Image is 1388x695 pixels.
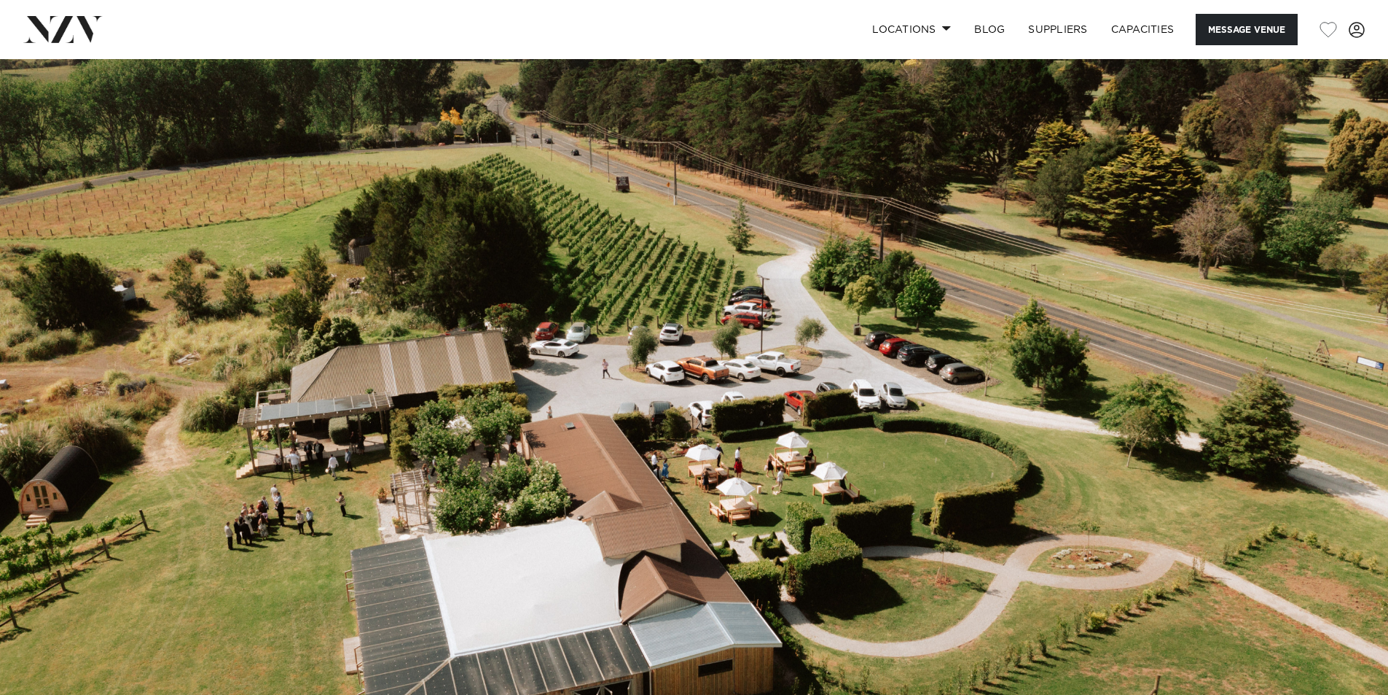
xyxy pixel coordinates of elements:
[23,16,103,42] img: nzv-logo.png
[1016,14,1099,45] a: SUPPLIERS
[860,14,962,45] a: Locations
[962,14,1016,45] a: BLOG
[1099,14,1186,45] a: Capacities
[1196,14,1298,45] button: Message Venue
